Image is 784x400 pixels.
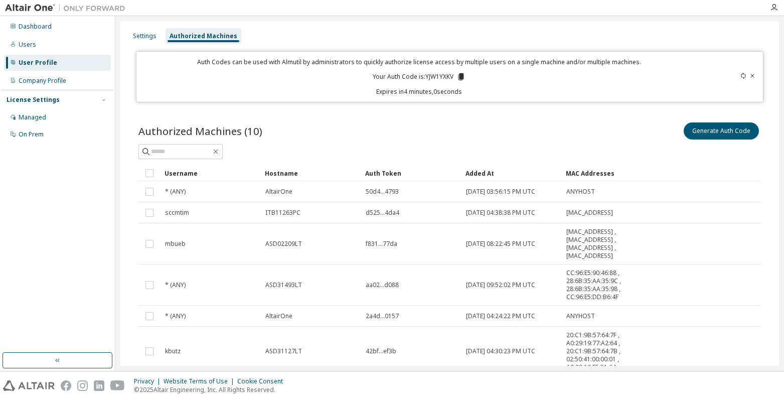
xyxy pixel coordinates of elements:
span: ITB11263PC [265,209,300,217]
span: AltairOne [265,188,292,196]
span: d525...4da4 [366,209,399,217]
span: Authorized Machines (10) [138,124,262,138]
button: Generate Auth Code [684,122,759,140]
span: sccmtim [165,209,189,217]
span: [DATE] 04:38:38 PM UTC [466,209,535,217]
div: On Prem [19,130,44,139]
span: [MAC_ADDRESS] [566,209,613,217]
span: mbueb [165,240,186,248]
div: Website Terms of Use [164,377,237,385]
div: Username [165,165,257,181]
div: Managed [19,113,46,121]
span: f831...77da [366,240,397,248]
div: User Profile [19,59,57,67]
span: * (ANY) [165,281,186,289]
img: linkedin.svg [94,380,104,391]
span: 20:C1:9B:57:64:7F , A0:29:19:77:A2:64 , 20:C1:9B:57:64:7B , 02:50:41:00:00:01 , A0:29:19:F5:31:64 [566,331,650,371]
span: [MAC_ADDRESS] , [MAC_ADDRESS] , [MAC_ADDRESS] , [MAC_ADDRESS] [566,228,650,260]
span: ASD02209LT [265,240,302,248]
div: Auth Token [365,165,457,181]
div: Hostname [265,165,357,181]
span: ANYHOST [566,312,595,320]
div: Company Profile [19,77,66,85]
span: [DATE] 04:24:22 PM UTC [466,312,535,320]
span: * (ANY) [165,312,186,320]
span: kbutz [165,347,181,355]
span: AltairOne [265,312,292,320]
span: aa02...d088 [366,281,399,289]
span: [DATE] 09:52:02 PM UTC [466,281,535,289]
span: [DATE] 03:56:15 PM UTC [466,188,535,196]
div: Added At [465,165,558,181]
img: Altair One [5,3,130,13]
span: 50d4...4793 [366,188,399,196]
p: © 2025 Altair Engineering, Inc. All Rights Reserved. [134,385,289,394]
div: MAC Addresses [566,165,651,181]
span: 42bf...ef3b [366,347,396,355]
div: Cookie Consent [237,377,289,385]
p: Expires in 4 minutes, 0 seconds [142,87,695,96]
div: Dashboard [19,23,52,31]
p: Auth Codes can be used with Almutil by administrators to quickly authorize license access by mult... [142,58,695,66]
div: Authorized Machines [170,32,237,40]
span: ASD31127LT [265,347,302,355]
img: youtube.svg [110,380,125,391]
span: * (ANY) [165,188,186,196]
div: Privacy [134,377,164,385]
div: Users [19,41,36,49]
span: CC:96:E5:90:46:88 , 28:6B:35:AA:35:9C , 28:6B:35:AA:35:98 , CC:96:E5:DD:B6:4F [566,269,650,301]
span: [DATE] 08:22:45 PM UTC [466,240,535,248]
img: instagram.svg [77,380,88,391]
div: Settings [133,32,156,40]
div: License Settings [7,96,60,104]
span: 2a4d...0157 [366,312,399,320]
span: ASD31493LT [265,281,302,289]
img: facebook.svg [61,380,71,391]
img: altair_logo.svg [3,380,55,391]
span: [DATE] 04:30:23 PM UTC [466,347,535,355]
span: ANYHOST [566,188,595,196]
p: Your Auth Code is: YJW1YXKV [373,72,465,81]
